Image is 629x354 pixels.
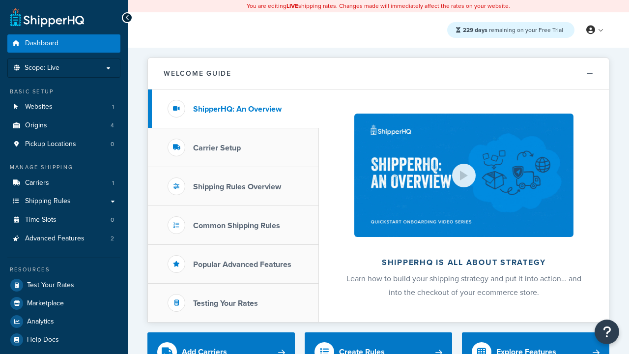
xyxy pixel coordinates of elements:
[193,144,241,152] h3: Carrier Setup
[7,265,120,274] div: Resources
[27,299,64,308] span: Marketplace
[7,88,120,96] div: Basic Setup
[112,103,114,111] span: 1
[7,230,120,248] li: Advanced Features
[27,336,59,344] span: Help Docs
[193,260,291,269] h3: Popular Advanced Features
[25,197,71,206] span: Shipping Rules
[25,121,47,130] span: Origins
[193,299,258,308] h3: Testing Your Rates
[25,103,53,111] span: Websites
[111,235,114,243] span: 2
[193,182,281,191] h3: Shipping Rules Overview
[111,216,114,224] span: 0
[111,140,114,148] span: 0
[286,1,298,10] b: LIVE
[7,34,120,53] a: Dashboard
[25,235,85,243] span: Advanced Features
[27,318,54,326] span: Analytics
[111,121,114,130] span: 4
[595,320,619,344] button: Open Resource Center
[25,64,59,72] span: Scope: Live
[27,281,74,290] span: Test Your Rates
[7,117,120,135] li: Origins
[25,39,58,48] span: Dashboard
[7,192,120,210] a: Shipping Rules
[7,174,120,192] a: Carriers1
[7,117,120,135] a: Origins4
[7,174,120,192] li: Carriers
[346,273,581,298] span: Learn how to build your shipping strategy and put it into action… and into the checkout of your e...
[25,216,57,224] span: Time Slots
[7,163,120,172] div: Manage Shipping
[112,179,114,187] span: 1
[463,26,487,34] strong: 229 days
[193,105,282,114] h3: ShipperHQ: An Overview
[193,221,280,230] h3: Common Shipping Rules
[148,58,609,89] button: Welcome Guide
[345,258,583,267] h2: ShipperHQ is all about strategy
[7,211,120,229] a: Time Slots0
[7,98,120,116] li: Websites
[25,179,49,187] span: Carriers
[7,313,120,330] a: Analytics
[7,331,120,349] a: Help Docs
[7,98,120,116] a: Websites1
[7,135,120,153] li: Pickup Locations
[25,140,76,148] span: Pickup Locations
[7,211,120,229] li: Time Slots
[463,26,563,34] span: remaining on your Free Trial
[7,295,120,312] a: Marketplace
[7,230,120,248] a: Advanced Features2
[164,70,231,77] h2: Welcome Guide
[354,114,573,237] img: ShipperHQ is all about strategy
[7,276,120,294] a: Test Your Rates
[7,135,120,153] a: Pickup Locations0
